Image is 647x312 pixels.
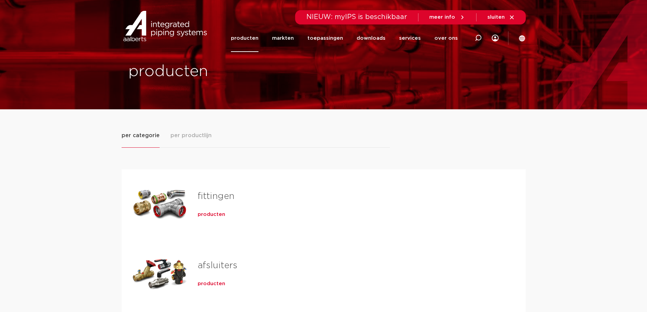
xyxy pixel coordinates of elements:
[198,280,225,287] a: producten
[434,24,458,52] a: over ons
[357,24,385,52] a: downloads
[399,24,421,52] a: services
[272,24,294,52] a: markten
[306,14,407,20] span: NIEUW: myIPS is beschikbaar
[487,14,515,20] a: sluiten
[128,61,320,82] h1: producten
[429,15,455,20] span: meer info
[492,24,499,52] div: my IPS
[198,211,225,218] a: producten
[487,15,505,20] span: sluiten
[307,24,343,52] a: toepassingen
[429,14,465,20] a: meer info
[231,24,458,52] nav: Menu
[231,24,258,52] a: producten
[122,131,160,140] span: per categorie
[198,192,234,201] a: fittingen
[170,131,212,140] span: per productlijn
[198,261,237,270] a: afsluiters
